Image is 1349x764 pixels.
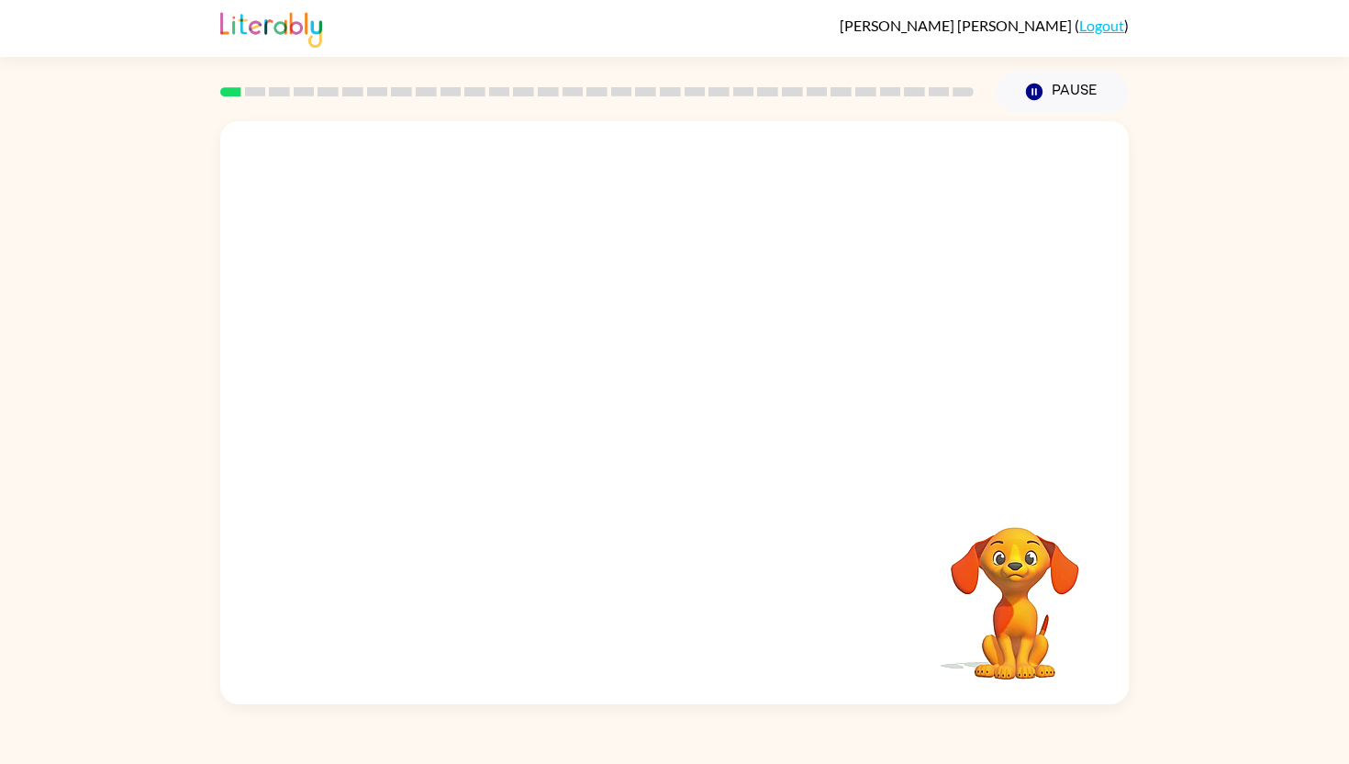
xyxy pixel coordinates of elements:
img: Literably [220,7,322,48]
div: ( ) [840,17,1129,34]
video: Your browser must support playing .mp4 files to use Literably. Please try using another browser. [923,499,1107,682]
span: [PERSON_NAME] [PERSON_NAME] [840,17,1075,34]
a: Logout [1079,17,1124,34]
button: Pause [996,71,1129,113]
